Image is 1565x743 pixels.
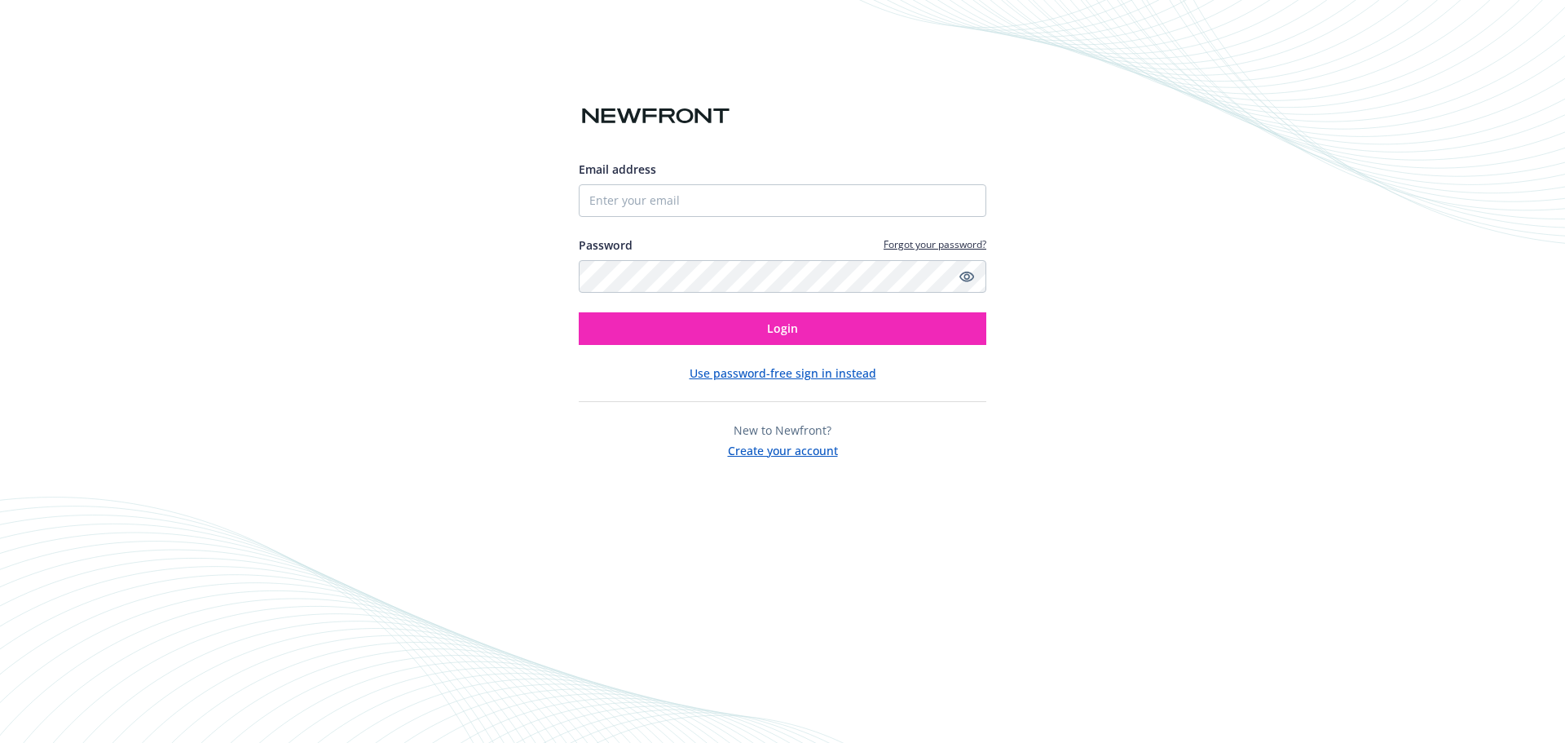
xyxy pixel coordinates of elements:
[690,365,876,382] button: Use password-free sign in instead
[734,422,831,438] span: New to Newfront?
[884,237,986,251] a: Forgot your password?
[579,237,633,254] label: Password
[579,260,986,293] input: Enter your password
[957,267,976,286] a: Show password
[579,161,656,177] span: Email address
[579,184,986,217] input: Enter your email
[767,321,798,336] span: Login
[579,312,986,345] button: Login
[728,439,838,459] button: Create your account
[579,102,733,130] img: Newfront logo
